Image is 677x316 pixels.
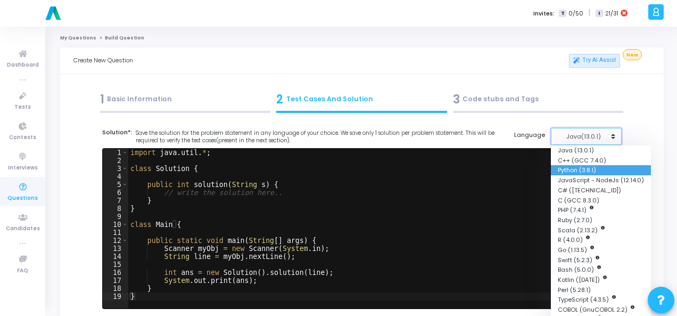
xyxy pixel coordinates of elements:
[569,54,620,68] a: Try AI Assist
[551,175,651,185] button: JavaScript - NodeJs (12.14.0)
[102,128,501,145] label: Solution*:
[274,87,450,116] a: 2Test Cases And Solution
[557,132,609,141] div: Java(13.0.1)
[453,91,460,108] span: 3
[551,145,651,156] button: Java (13.0.1)
[103,213,128,221] div: 9
[136,129,502,145] span: Save the solution for the problem statement in any language of your choice. We save only 1 soluti...
[8,164,38,173] span: Interviews
[551,155,651,165] button: C++ (GCC 7.4.0)
[103,253,128,261] div: 14
[551,165,651,175] button: Python (3.8.1)
[551,128,622,145] button: Java(13.0.1)
[551,225,651,235] button: Scala (2.13.2)
[623,49,641,60] span: New
[533,9,555,18] label: Invites:
[276,91,283,108] span: 2
[551,255,651,265] button: Swift (5.2.3)
[103,285,128,293] div: 18
[103,173,128,181] div: 4
[103,149,128,157] div: 1
[7,61,39,70] span: Dashboard
[551,235,651,245] button: R (4.0.0)
[551,245,651,255] button: Go (1.13.5)
[60,35,664,42] nav: breadcrumb
[103,261,128,269] div: 15
[103,157,128,165] div: 2
[568,9,583,18] span: 0/50
[73,47,362,74] div: Create New Question
[100,91,271,108] div: Basic Information
[551,215,651,225] button: Ruby (2.7.0)
[14,103,31,112] span: Tests
[551,275,651,285] button: Kotlin ([DATE])
[551,185,651,195] button: C# ([TECHNICAL_ID])
[551,265,651,275] button: Bash (5.0.0)
[589,7,590,19] span: |
[103,221,128,229] div: 10
[551,295,651,305] button: TypeScript (4.3.5)
[103,165,128,173] div: 3
[605,9,618,18] span: 21/31
[596,10,602,18] span: I
[559,10,566,18] span: T
[450,87,626,116] a: 3Code stubs and Tags
[105,35,144,41] span: Build Question
[551,195,651,205] button: C (GCC 8.3.0)
[60,35,96,41] a: My Questions
[453,91,624,108] div: Code stubs and Tags
[103,277,128,285] div: 17
[551,205,651,215] button: PHP (7.4.1)
[551,285,651,295] button: Perl (5.28.1)
[551,305,651,315] button: COBOL (GnuCOBOL 2.2)
[103,293,128,301] div: 19
[9,133,36,142] span: Contests
[17,266,28,276] span: FAQ
[103,197,128,205] div: 7
[97,87,274,116] a: 1Basic Information
[103,205,128,213] div: 8
[6,224,40,233] span: Candidates
[103,229,128,237] div: 11
[276,91,447,108] div: Test Cases And Solution
[103,181,128,189] div: 5
[103,245,128,253] div: 13
[43,3,64,24] img: logo
[103,189,128,197] div: 6
[514,131,545,140] label: Language
[103,269,128,277] div: 16
[100,91,104,108] span: 1
[7,194,38,203] span: Questions
[103,237,128,245] div: 12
